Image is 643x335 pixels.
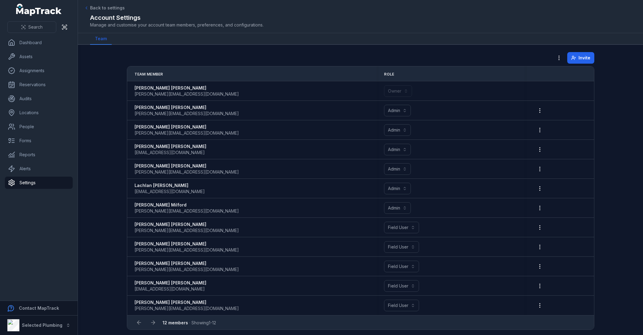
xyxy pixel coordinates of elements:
[384,163,411,175] button: Admin
[90,33,112,45] a: Team
[5,177,73,189] a: Settings
[135,169,239,175] span: [PERSON_NAME][EMAIL_ADDRESS][DOMAIN_NAME]
[16,4,62,16] a: MapTrack
[135,280,206,286] strong: [PERSON_NAME] [PERSON_NAME]
[5,163,73,175] a: Alerts
[7,21,56,33] button: Search
[5,79,73,91] a: Reservations
[135,266,239,273] span: [PERSON_NAME][EMAIL_ADDRESS][DOMAIN_NAME]
[384,124,411,136] button: Admin
[162,320,216,325] span: · Showing 1 - 12
[135,227,239,234] span: [PERSON_NAME][EMAIL_ADDRESS][DOMAIN_NAME]
[384,241,419,253] button: Field User
[90,22,631,28] span: Manage and customise your account team members, preferences, and configurations.
[135,260,239,266] strong: [PERSON_NAME] [PERSON_NAME]
[135,305,239,312] span: [PERSON_NAME][EMAIL_ADDRESS][DOMAIN_NAME]
[384,183,411,194] button: Admin
[135,111,239,117] span: [PERSON_NAME][EMAIL_ADDRESS][DOMAIN_NAME]
[135,189,205,195] span: [EMAIL_ADDRESS][DOMAIN_NAME]
[90,5,125,11] span: Back to settings
[384,261,419,272] button: Field User
[135,85,239,91] strong: [PERSON_NAME] [PERSON_NAME]
[135,130,239,136] span: [PERSON_NAME][EMAIL_ADDRESS][DOMAIN_NAME]
[384,280,419,292] button: Field User
[384,144,411,155] button: Admin
[135,286,205,292] span: [EMAIL_ADDRESS][DOMAIN_NAME]
[5,51,73,63] a: Assets
[28,24,43,30] span: Search
[135,91,239,97] span: [PERSON_NAME][EMAIL_ADDRESS][DOMAIN_NAME]
[135,247,239,253] span: [PERSON_NAME][EMAIL_ADDRESS][DOMAIN_NAME]
[135,163,239,169] strong: [PERSON_NAME] [PERSON_NAME]
[135,150,205,156] span: [EMAIL_ADDRESS][DOMAIN_NAME]
[384,72,394,77] span: Role
[384,300,419,311] button: Field User
[135,208,239,214] span: [PERSON_NAME][EMAIL_ADDRESS][DOMAIN_NAME]
[135,143,206,150] strong: [PERSON_NAME] [PERSON_NAME]
[5,135,73,147] a: Forms
[84,5,125,11] a: Back to settings
[135,202,239,208] strong: [PERSON_NAME] Milford
[162,320,188,325] strong: 12 members
[5,93,73,105] a: Audits
[567,52,594,64] button: Invite
[135,221,239,227] strong: [PERSON_NAME] [PERSON_NAME]
[384,105,411,116] button: Admin
[5,65,73,77] a: Assignments
[135,124,239,130] strong: [PERSON_NAME] [PERSON_NAME]
[135,72,163,77] span: Team Member
[5,37,73,49] a: Dashboard
[22,323,62,328] strong: Selected Plumbing
[135,241,239,247] strong: [PERSON_NAME] [PERSON_NAME]
[5,107,73,119] a: Locations
[135,104,239,111] strong: [PERSON_NAME] [PERSON_NAME]
[5,121,73,133] a: People
[90,13,631,22] h2: Account Settings
[19,305,59,311] strong: Contact MapTrack
[384,202,411,214] button: Admin
[384,222,419,233] button: Field User
[578,55,590,61] span: Invite
[5,149,73,161] a: Reports
[135,182,205,189] strong: Lachlan [PERSON_NAME]
[135,299,239,305] strong: [PERSON_NAME] [PERSON_NAME]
